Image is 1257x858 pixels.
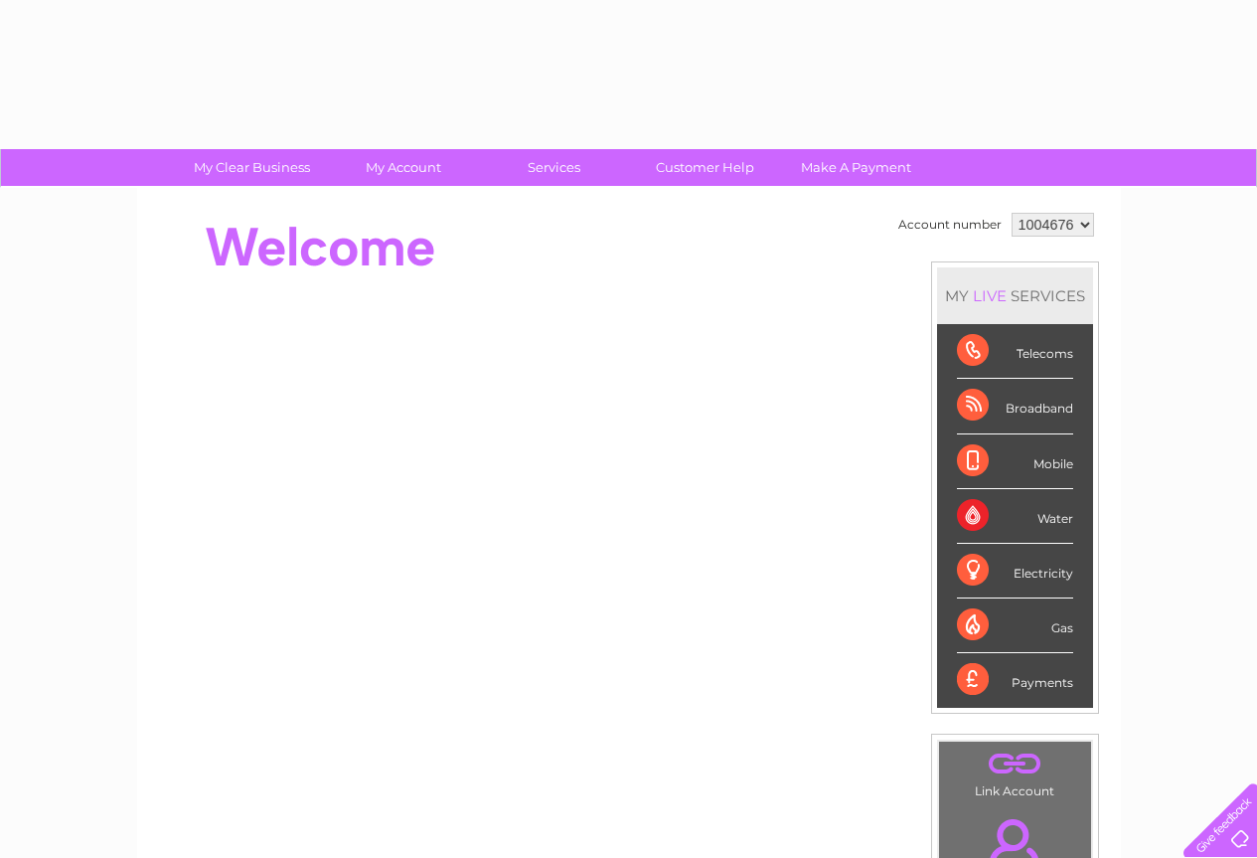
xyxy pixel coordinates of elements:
[774,149,938,186] a: Make A Payment
[938,741,1092,803] td: Link Account
[944,747,1086,781] a: .
[170,149,334,186] a: My Clear Business
[957,544,1073,599] div: Electricity
[957,324,1073,379] div: Telecoms
[957,489,1073,544] div: Water
[957,599,1073,653] div: Gas
[957,379,1073,433] div: Broadband
[893,208,1007,242] td: Account number
[957,653,1073,707] div: Payments
[623,149,787,186] a: Customer Help
[937,267,1093,324] div: MY SERVICES
[321,149,485,186] a: My Account
[472,149,636,186] a: Services
[969,286,1011,305] div: LIVE
[957,434,1073,489] div: Mobile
